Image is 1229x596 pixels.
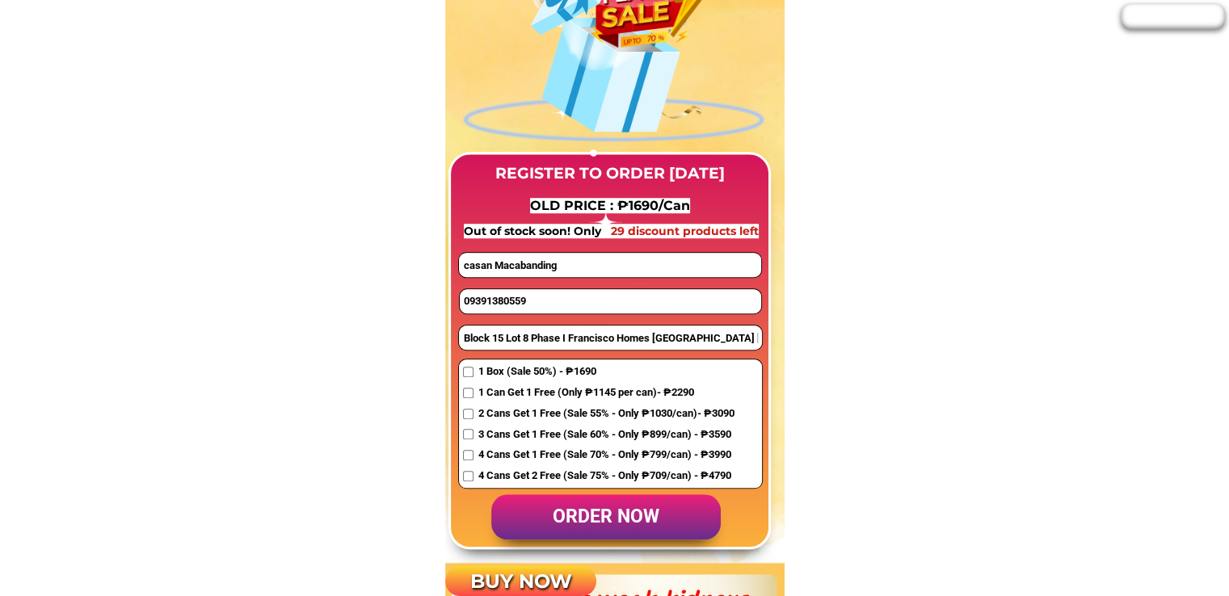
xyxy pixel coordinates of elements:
[478,363,734,380] span: 1 Box (Sale 50%) - ₱1690
[478,468,734,485] span: 4 Cans Get 2 Free (Sale 75% - Only ₱709/can) - ₱4790
[459,253,760,277] input: first and last name
[478,447,734,464] span: 4 Cans Get 1 Free (Sale 70% - Only ₱799/can) - ₱3990
[459,325,762,350] input: Address
[530,198,690,213] span: OLD PRICE : ₱1690/Can
[611,224,759,238] span: 29 discount products left
[482,162,738,186] h3: REGISTER TO ORDER [DATE]
[464,224,604,238] span: Out of stock soon! Only
[460,289,761,313] input: Phone number
[491,494,721,540] p: order now
[478,405,734,422] span: 2 Cans Get 1 Free (Sale 55% - Only ₱1030/can)- ₱3090
[478,384,734,401] span: 1 Can Get 1 Free (Only ₱1145 per can)- ₱2290
[478,426,734,443] span: 3 Cans Get 1 Free (Sale 60% - Only ₱899/can) - ₱3590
